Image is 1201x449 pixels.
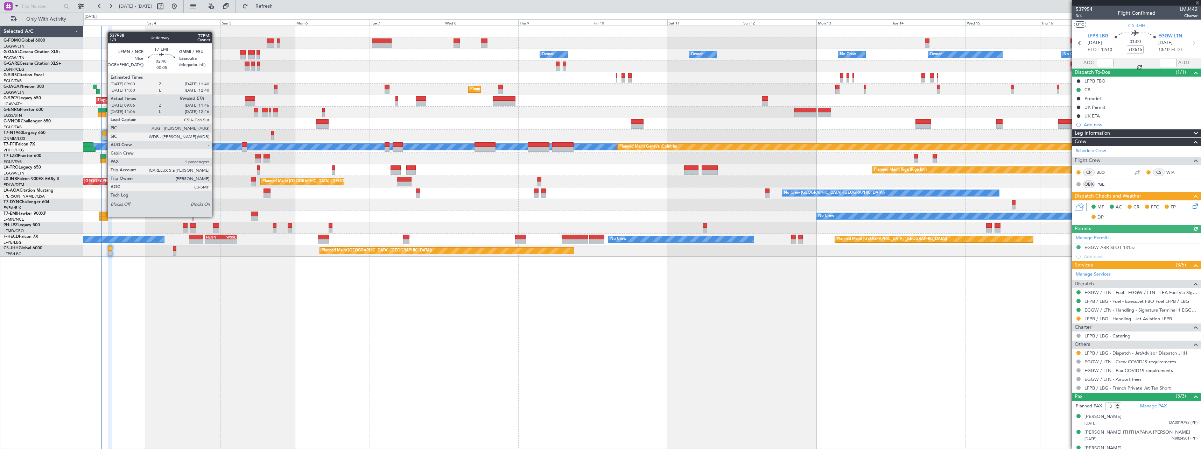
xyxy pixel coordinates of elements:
[1075,157,1101,165] span: Flight Crew
[1075,341,1090,349] span: Others
[71,19,146,26] div: Fri 3
[1088,40,1102,47] span: [DATE]
[1084,359,1176,365] a: EGGW / LTN - Crew COVID19 requirements
[1084,78,1105,84] div: LFPB FBO
[1084,122,1198,128] div: Add new
[3,223,17,227] span: 9H-LPZ
[221,240,236,244] div: -
[3,38,45,43] a: G-FOMOGlobal 6000
[3,73,17,77] span: G-SIRS
[3,113,22,118] a: EGSS/STN
[1075,261,1093,269] span: Services
[1088,33,1108,40] span: LFPB LBG
[3,235,19,239] span: F-HECD
[3,85,20,89] span: G-JAGA
[3,217,24,222] a: LFMN/NCE
[1083,169,1095,176] div: CP
[3,223,40,227] a: 9H-LPZLegacy 500
[18,17,74,22] span: Only With Activity
[3,101,22,107] a: LGAV/ATH
[206,235,221,239] div: HEGN
[1075,280,1094,288] span: Dispatch
[1075,129,1110,137] span: Leg Information
[1180,6,1198,13] span: LMJ442
[1084,290,1198,295] a: EGGW / LTN - Fuel - EGGW / LTN - LEA Fuel via Signature in EGGW
[3,44,24,49] a: EGGW/LTN
[965,19,1040,26] div: Wed 15
[3,142,16,147] span: T7-FFI
[1084,429,1190,436] div: [PERSON_NAME] ITHTHAPANA [PERSON_NAME]
[1075,393,1082,401] span: Pax
[3,73,44,77] a: G-SIRSCitation Excel
[1075,323,1091,332] span: Charter
[1101,47,1112,54] span: 12:10
[3,200,49,204] a: T7-DYNChallenger 604
[837,234,947,244] div: Planned Maint [GEOGRAPHIC_DATA] ([GEOGRAPHIC_DATA])
[85,14,97,20] div: [DATE]
[444,19,518,26] div: Wed 8
[3,50,20,54] span: G-GAAL
[8,14,76,25] button: Only With Activity
[1171,204,1176,211] span: FP
[3,246,19,250] span: CS-JHH
[3,148,24,153] a: VHHH/HKG
[1178,59,1190,66] span: ALDT
[1151,204,1159,211] span: FFC
[1140,403,1167,410] a: Manage PAX
[3,62,61,66] a: G-GARECessna Citation XLS+
[1097,204,1104,211] span: MF
[874,165,927,175] div: Planned Maint Riga (Riga Intl)
[3,240,22,245] a: LFPB/LBG
[3,119,51,123] a: G-VNORChallenger 650
[1075,192,1141,200] span: Dispatch Checks and Weather
[1084,316,1172,322] a: LFPB / LBG - Handling - Jet Aviation LFPB
[146,19,220,26] div: Sat 4
[784,188,885,198] div: No Crew [GEOGRAPHIC_DATA] ([GEOGRAPHIC_DATA])
[1176,392,1186,400] span: (3/3)
[3,182,24,187] a: EDLW/DTM
[3,177,59,181] a: LX-INBFalcon 900EX EASy II
[3,108,20,112] span: G-ENRG
[691,49,703,60] div: Owner
[1076,6,1093,13] span: 537954
[470,84,581,94] div: Planned Maint [GEOGRAPHIC_DATA] ([GEOGRAPHIC_DATA])
[1088,47,1099,54] span: ETOT
[1076,13,1093,19] span: 3/4
[1128,22,1145,29] span: CS-JHH
[1166,169,1182,176] a: WIA
[21,1,62,12] input: Trip Number
[1133,204,1139,211] span: CR
[3,96,19,100] span: G-SPCY
[98,95,170,106] div: Unplanned Maint [GEOGRAPHIC_DATA]
[1075,69,1110,77] span: Dispatch To-Dos
[3,136,25,141] a: DNMM/LOS
[930,49,942,60] div: Owner
[1158,33,1182,40] span: EGGW LTN
[3,90,24,95] a: EGGW/LTN
[1075,138,1087,146] span: Crew
[891,19,965,26] div: Tue 14
[816,19,891,26] div: Mon 13
[619,142,677,152] div: Planned Maint Geneva (Cointrin)
[3,38,21,43] span: G-FOMO
[1084,376,1142,382] a: EGGW / LTN - Airport Fees
[3,177,17,181] span: LX-INB
[1118,9,1156,17] div: Flight Confirmed
[295,19,370,26] div: Mon 6
[3,165,41,170] a: LX-TROLegacy 650
[3,131,23,135] span: T7-N1960
[1084,87,1090,93] div: CB
[518,19,593,26] div: Thu 9
[3,67,24,72] a: EGNR/CEG
[3,159,22,164] a: EGLF/FAB
[1176,261,1186,269] span: (3/5)
[3,165,19,170] span: LX-TRO
[1076,271,1111,278] a: Manage Services
[206,240,221,244] div: -
[1153,169,1165,176] div: CS
[3,212,17,216] span: T7-EMI
[1084,413,1122,420] div: [PERSON_NAME]
[1084,436,1096,442] span: [DATE]
[742,19,816,26] div: Sun 12
[3,55,24,60] a: EGGW/LTN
